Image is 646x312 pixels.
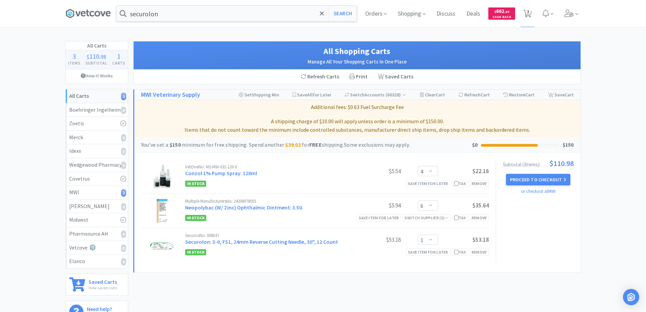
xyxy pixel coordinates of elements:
p: View saved carts [89,285,117,291]
a: Wedgewood Pharmacy0 [66,158,128,172]
a: Conzol 1% Pump Spray: 120ml [185,170,257,177]
strong: $150 [170,141,181,148]
strong: All Carts [69,92,89,99]
span: $ [494,10,496,14]
span: Cart [481,92,490,98]
span: 110 [89,52,99,60]
i: 0 [121,203,126,210]
a: Discuss [434,11,458,17]
div: Shipping Min [239,90,279,100]
a: Saved CartsView saved carts [65,274,128,296]
a: or checkout at MWI [521,188,555,194]
a: Securolon: 3-0, FS1, 24mm Reverse Cutting Needle, 30", 12 Count [185,238,338,245]
div: Tax [454,180,466,187]
div: Remove [470,214,489,221]
span: 98 [101,53,106,60]
span: Cart [525,92,534,98]
div: Accounts [345,90,406,100]
div: Remove [470,180,489,187]
a: [PERSON_NAME]0 [66,200,128,214]
div: Restore [503,90,534,100]
h6: Need help? [87,305,123,312]
span: $110.98 [549,160,574,167]
i: 0 [121,231,126,238]
h2: Manage All Your Shopping Carts In One Place [140,58,574,66]
h1: All Carts [66,41,128,50]
div: Zoetis [69,119,124,128]
i: 0 [121,148,126,155]
h4: Items [66,60,83,66]
span: All [307,92,313,98]
a: Deals [464,11,483,17]
div: Save item for later [406,180,450,187]
span: 1 [117,52,120,60]
span: Cash Back [492,15,511,20]
h6: Saved Carts [89,277,117,285]
div: Merck [69,133,124,142]
span: Cart [565,92,574,98]
span: . 63 [504,10,509,14]
div: Save item for later [357,214,401,221]
i: 0 [121,134,126,142]
span: 662 [494,8,509,14]
span: $53.18 [472,236,489,243]
div: Refresh Carts [296,70,344,84]
div: VetOne No: MS-MW-031-120-0 [185,165,350,169]
a: Midwest [66,213,128,227]
a: MWI Veterinary Supply [141,90,200,100]
div: Securos No: 008037 [185,233,350,238]
span: 3 [73,52,76,60]
img: fbf4e44ab4084f34978b49d553ff2adb_8424.png [157,199,168,223]
i: 3 [121,93,126,100]
div: Tax [454,215,466,221]
div: Vetcove [69,243,124,252]
a: Vetcove0 [66,241,128,255]
a: How It Works [66,69,128,82]
div: Open Intercom Messenger [623,289,639,305]
div: Switch Supplier ( 5 ) [405,215,448,221]
span: Save for Later [297,92,331,98]
img: fcaf5a789a494a01ba8895aabc0d485e_15630.png [146,233,178,257]
div: Wedgewood Pharmacy [69,161,124,169]
i: 0 [121,162,126,169]
a: Idexx0 [66,144,128,158]
p: A shipping charge of $10.00 will apply unless order is a minimum of $150.00. Items that do not co... [137,117,578,134]
span: $ [87,53,89,60]
div: Multiple Manufacturers No: 24208078055 [185,199,350,203]
div: $0 [472,141,478,149]
div: Remove [470,249,489,256]
div: Idexx [69,147,124,155]
div: Boehringer Ingelheim [69,106,124,114]
div: Save item for later [406,249,450,256]
div: Pharmsource AH [69,230,124,238]
div: $53.18 [350,236,401,244]
a: All Carts3 [66,89,128,103]
a: $662.63Cash Back [488,4,515,23]
span: In Stock [185,215,206,221]
a: Covetrus [66,172,128,186]
a: MWI3 [66,186,128,200]
p: Additional fees: $0.63 Fuel Surcharge Fee [137,103,578,112]
a: Neopolybac (W/ Zinc) Ophthalmic Ointment: 3.5G [185,204,302,211]
div: . [83,53,110,60]
div: Covetrus [69,175,124,183]
span: In Stock [185,181,206,187]
a: Merck0 [66,131,128,145]
div: You've set a minimum for free shipping. Spend another for shipping. Some exclusions may apply. [141,141,472,149]
div: $150 [563,141,574,149]
button: Search [329,6,357,21]
a: Pharmsource AH0 [66,227,128,241]
i: 3 [121,189,126,197]
div: Tax [454,249,466,255]
i: 0 [121,258,126,265]
h1: All Shopping Carts [140,45,574,58]
button: Proceed to Checkout [506,174,570,185]
strong: FREE [309,141,322,148]
span: Cart [436,92,445,98]
div: Midwest [69,216,124,224]
span: ( 60328 ) [385,92,406,98]
span: $22.16 [472,167,489,175]
span: $35.64 [472,202,489,209]
a: Elanco0 [66,255,128,268]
